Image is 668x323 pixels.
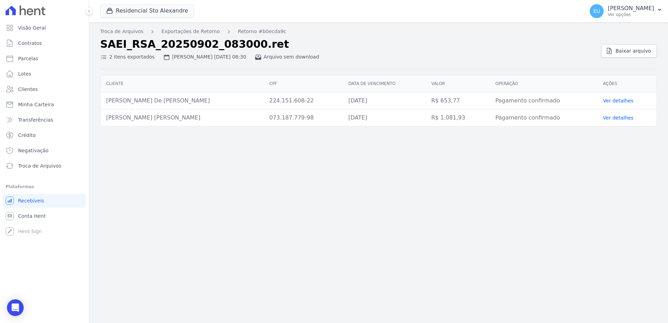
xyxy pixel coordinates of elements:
[3,209,86,223] a: Conta Hent
[100,53,155,61] div: 2 itens exportados
[3,67,86,81] a: Lotes
[3,21,86,35] a: Visão Geral
[603,98,634,103] a: Ver detalhes
[18,24,46,31] span: Visão Geral
[3,82,86,96] a: Clientes
[3,36,86,50] a: Contratos
[3,52,86,66] a: Parcelas
[100,38,596,51] h2: SAEI_RSA_20250902_083000.ret
[18,162,61,169] span: Troca de Arquivos
[18,132,36,139] span: Crédito
[18,55,38,62] span: Parcelas
[426,109,490,126] td: R$ 1.081,93
[264,109,343,126] td: 073.187.779-98
[18,213,46,220] span: Conta Hent
[18,86,38,93] span: Clientes
[3,144,86,157] a: Negativação
[100,28,657,35] nav: Breadcrumb
[100,4,194,17] button: Residencial Sto Alexandre
[584,1,668,21] button: EU [PERSON_NAME] Ver opções
[255,53,319,61] div: Arquivo sem download
[426,75,490,92] th: Valor
[3,128,86,142] a: Crédito
[594,9,600,14] span: EU
[490,75,597,92] th: Operação
[18,147,49,154] span: Negativação
[161,28,220,35] a: Exportações de Retorno
[18,197,44,204] span: Recebíveis
[490,92,597,109] td: Pagamento confirmado
[603,115,634,121] a: Ver detalhes
[18,101,54,108] span: Minha Carteira
[163,53,246,61] div: [PERSON_NAME] [DATE] 08:30
[100,28,143,35] a: Troca de Arquivos
[101,75,264,92] th: Cliente
[18,116,53,123] span: Transferências
[7,299,24,316] div: Open Intercom Messenger
[101,92,264,109] td: [PERSON_NAME] De [PERSON_NAME]
[490,109,597,126] td: Pagamento confirmado
[608,5,654,12] p: [PERSON_NAME]
[608,12,654,17] p: Ver opções
[343,92,426,109] td: [DATE]
[601,44,657,57] a: Baixar arquivo
[6,183,83,191] div: Plataformas
[615,47,651,54] span: Baixar arquivo
[597,75,657,92] th: Ações
[18,40,42,47] span: Contratos
[3,113,86,127] a: Transferências
[3,98,86,111] a: Minha Carteira
[426,92,490,109] td: R$ 653,77
[3,159,86,173] a: Troca de Arquivos
[238,28,286,35] a: Retorno #b0ecda9c
[18,70,31,77] span: Lotes
[343,109,426,126] td: [DATE]
[264,75,343,92] th: CPF
[101,109,264,126] td: [PERSON_NAME] [PERSON_NAME]
[264,92,343,109] td: 224.151.608-22
[343,75,426,92] th: Data de vencimento
[3,194,86,208] a: Recebíveis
